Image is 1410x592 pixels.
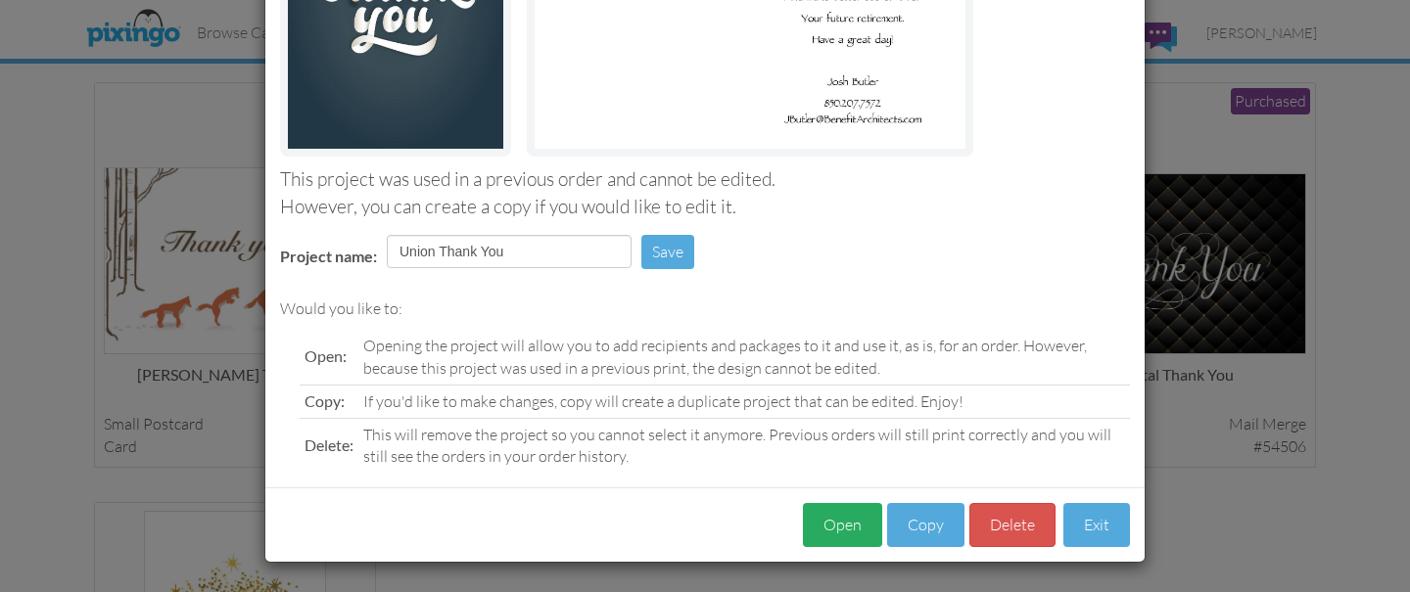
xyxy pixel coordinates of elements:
[280,166,1130,193] div: This project was used in a previous order and cannot be edited.
[280,297,1130,320] div: Would you like to:
[305,391,345,410] span: Copy:
[803,503,882,547] button: Open
[305,346,347,365] span: Open:
[969,503,1056,547] button: Delete
[280,246,377,268] label: Project name:
[387,235,632,268] input: Enter project name
[887,503,964,547] button: Copy
[358,385,1130,418] td: If you'd like to make changes, copy will create a duplicate project that can be edited. Enjoy!
[641,235,694,269] button: Save
[1063,503,1130,547] button: Exit
[358,418,1130,473] td: This will remove the project so you cannot select it anymore. Previous orders will still print co...
[280,194,1130,220] div: However, you can create a copy if you would like to edit it.
[358,330,1130,385] td: Opening the project will allow you to add recipients and packages to it and use it, as is, for an...
[305,435,353,454] span: Delete:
